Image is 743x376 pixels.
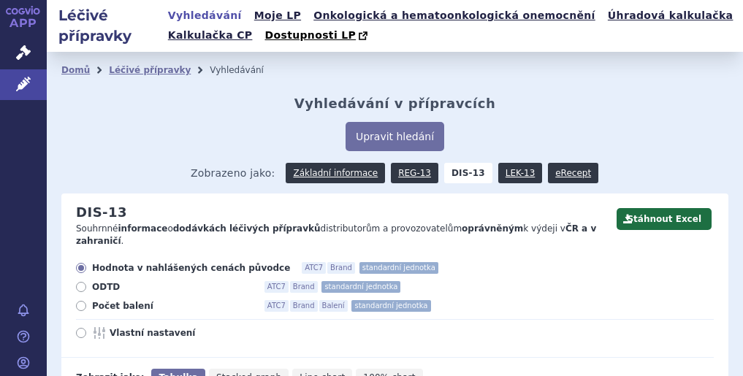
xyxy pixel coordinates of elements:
a: Onkologická a hematoonkologická onemocnění [309,6,600,26]
a: LEK-13 [498,163,542,183]
a: Základní informace [286,163,385,183]
h2: Léčivé přípravky [47,5,164,46]
strong: informace [118,223,168,234]
span: standardní jednotka [351,300,430,312]
span: Brand [290,300,318,312]
strong: DIS-13 [444,163,492,183]
strong: oprávněným [462,223,523,234]
span: ATC7 [264,300,289,312]
a: REG-13 [391,163,438,183]
span: Dostupnosti LP [265,29,357,41]
a: Vyhledávání [164,6,246,26]
span: Počet balení [92,300,253,312]
li: Vyhledávání [210,59,283,81]
a: Dostupnosti LP [261,26,376,46]
button: Stáhnout Excel [617,208,712,230]
h2: DIS-13 [76,204,127,220]
a: Úhradová kalkulačka [603,6,738,26]
span: ODTD [92,281,253,293]
span: Zobrazeno jako: [191,163,275,183]
a: eRecept [548,163,598,183]
span: standardní jednotka [359,262,438,274]
span: Brand [327,262,355,274]
span: Balení [319,300,348,312]
span: ATC7 [302,262,326,274]
a: Domů [61,65,90,75]
span: standardní jednotka [321,281,400,293]
button: Upravit hledání [346,122,444,151]
strong: dodávkách léčivých přípravků [173,223,321,234]
a: Moje LP [250,6,305,26]
a: Léčivé přípravky [109,65,191,75]
span: Hodnota v nahlášených cenách původce [92,262,290,274]
a: Kalkulačka CP [164,26,257,45]
span: Brand [290,281,318,293]
p: Souhrnné o distributorům a provozovatelům k výdeji v . [76,223,597,248]
span: ATC7 [264,281,289,293]
span: Vlastní nastavení [110,327,270,339]
h2: Vyhledávání v přípravcích [294,96,495,112]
